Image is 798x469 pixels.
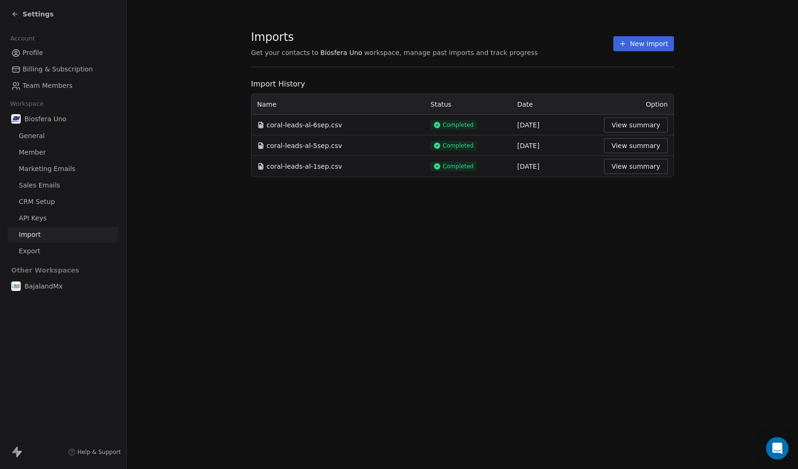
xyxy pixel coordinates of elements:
[24,114,66,124] span: Biosfera Uno
[19,197,55,207] span: CRM Setup
[604,138,668,153] button: View summary
[517,162,593,171] div: [DATE]
[266,120,342,130] span: coral-leads-al-6sep.csv
[604,117,668,133] button: View summary
[430,101,452,108] span: Status
[23,9,54,19] span: Settings
[19,230,40,240] span: Import
[8,145,119,160] a: Member
[443,121,474,129] span: Completed
[604,159,668,174] button: View summary
[517,120,593,130] div: [DATE]
[8,227,119,242] a: Import
[266,141,342,150] span: coral-leads-al-5sep.csv
[78,448,121,456] span: Help & Support
[19,164,75,174] span: Marketing Emails
[8,178,119,193] a: Sales Emails
[251,48,319,57] span: Get your contacts to
[266,162,342,171] span: coral-leads-al-1sep.csv
[19,148,46,157] span: Member
[517,101,533,108] span: Date
[23,48,43,58] span: Profile
[19,180,60,190] span: Sales Emails
[251,30,538,44] span: Imports
[24,281,63,291] span: BajalandMx
[11,114,21,124] img: biosfera-ppic.jpg
[613,36,674,51] button: New Import
[257,100,276,109] span: Name
[8,211,119,226] a: API Keys
[8,161,119,177] a: Marketing Emails
[8,78,119,94] a: Team Members
[8,263,83,278] span: Other Workspaces
[517,141,593,150] div: [DATE]
[8,62,119,77] a: Billing & Subscription
[19,213,47,223] span: API Keys
[8,128,119,144] a: General
[23,64,93,74] span: Billing & Subscription
[8,243,119,259] a: Export
[364,48,538,57] span: workspace, manage past imports and track progress
[766,437,789,460] div: Open Intercom Messenger
[443,163,474,170] span: Completed
[321,48,362,57] span: Biosfera Uno
[646,101,668,108] span: Option
[443,142,474,149] span: Completed
[19,246,40,256] span: Export
[68,448,121,456] a: Help & Support
[6,31,39,46] span: Account
[6,97,47,111] span: Workspace
[8,194,119,210] a: CRM Setup
[8,45,119,61] a: Profile
[251,78,674,90] span: Import History
[23,81,72,91] span: Team Members
[11,281,21,291] img: ppic-bajaland-logo.jpg
[19,131,45,141] span: General
[11,9,54,19] a: Settings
